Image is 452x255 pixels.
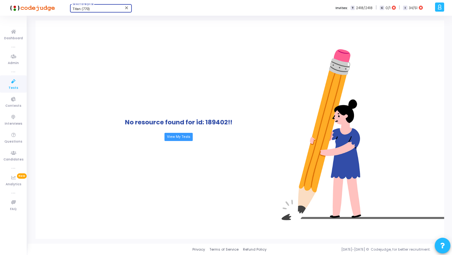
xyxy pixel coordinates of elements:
img: logo [8,2,55,14]
a: Privacy [192,247,205,252]
mat-icon: Clear [124,5,129,10]
span: Analytics [6,182,21,187]
span: C [380,6,384,10]
span: FAQ [10,207,17,212]
span: Dashboard [4,36,23,41]
span: 2418/2418 [356,5,373,11]
span: I [403,6,407,10]
div: [DATE]-[DATE] © Codejudge, for better recruitment. [266,247,444,252]
span: | [376,4,377,11]
span: Contests [5,103,21,109]
span: 0/1 [385,5,390,11]
a: View My Tests [164,133,193,141]
span: Admin [8,61,19,66]
span: T [351,6,355,10]
span: Tests [8,85,18,91]
span: New [17,173,27,179]
span: 34/51 [409,5,417,11]
h1: No resource found for id: 189402!! [125,118,232,126]
a: Terms of Service [209,247,239,252]
a: Refund Policy [243,247,266,252]
span: Candidates [3,157,24,162]
label: Invites: [336,5,348,11]
span: Titan (770) [73,7,90,11]
span: Questions [4,139,22,144]
span: Interviews [5,121,22,127]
